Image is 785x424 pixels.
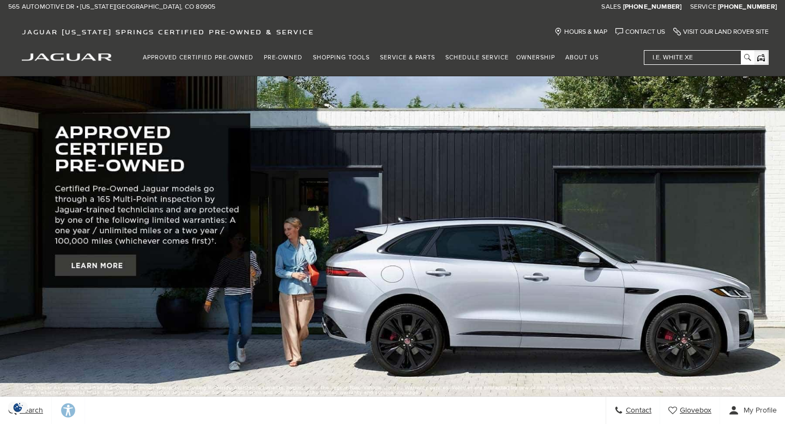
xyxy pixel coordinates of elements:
[22,52,112,61] a: jaguar
[512,48,561,67] a: Ownership
[554,28,607,36] a: Hours & Map
[644,51,753,64] input: i.e. White XE
[22,28,314,36] span: Jaguar [US_STATE] Springs Certified Pre-Owned & Service
[561,48,605,67] a: About Us
[442,48,512,67] a: Schedule Service
[139,48,605,67] nav: Main Navigation
[673,28,769,36] a: Visit Our Land Rover Site
[5,402,31,413] section: Click to Open Cookie Consent Modal
[690,3,716,11] span: Service
[5,402,31,413] img: Opt-Out Icon
[260,48,309,67] a: Pre-Owned
[623,3,682,11] a: [PHONE_NUMBER]
[16,28,319,36] a: Jaguar [US_STATE] Springs Certified Pre-Owned & Service
[677,406,711,415] span: Glovebox
[660,397,720,424] a: Glovebox
[623,406,651,415] span: Contact
[739,406,777,415] span: My Profile
[720,397,785,424] button: Open user profile menu
[8,3,215,11] a: 565 Automotive Dr • [US_STATE][GEOGRAPHIC_DATA], CO 80905
[615,28,665,36] a: Contact Us
[309,48,376,67] a: Shopping Tools
[601,3,621,11] span: Sales
[376,48,442,67] a: Service & Parts
[718,3,777,11] a: [PHONE_NUMBER]
[22,53,112,61] img: Jaguar
[139,48,260,67] a: Approved Certified Pre-Owned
